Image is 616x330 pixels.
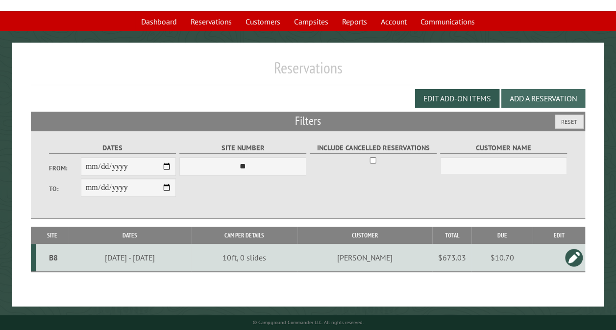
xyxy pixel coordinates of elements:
[336,12,373,31] a: Reports
[415,12,481,31] a: Communications
[432,227,471,244] th: Total
[179,142,306,154] label: Site Number
[288,12,334,31] a: Campsites
[297,244,432,272] td: [PERSON_NAME]
[375,12,413,31] a: Account
[40,253,67,262] div: B8
[31,58,585,85] h1: Reservations
[440,142,567,154] label: Customer Name
[49,142,176,154] label: Dates
[310,142,437,154] label: Include Cancelled Reservations
[555,115,584,129] button: Reset
[432,244,471,272] td: $673.03
[471,244,533,272] td: $10.70
[533,227,585,244] th: Edit
[191,244,297,272] td: 10ft, 0 slides
[240,12,286,31] a: Customers
[415,89,499,108] button: Edit Add-on Items
[501,89,585,108] button: Add a Reservation
[471,227,533,244] th: Due
[31,112,585,130] h2: Filters
[70,253,189,262] div: [DATE] - [DATE]
[36,227,69,244] th: Site
[135,12,183,31] a: Dashboard
[49,164,81,173] label: From:
[253,319,364,326] small: © Campground Commander LLC. All rights reserved.
[69,227,191,244] th: Dates
[49,184,81,193] label: To:
[297,227,432,244] th: Customer
[185,12,238,31] a: Reservations
[191,227,297,244] th: Camper Details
